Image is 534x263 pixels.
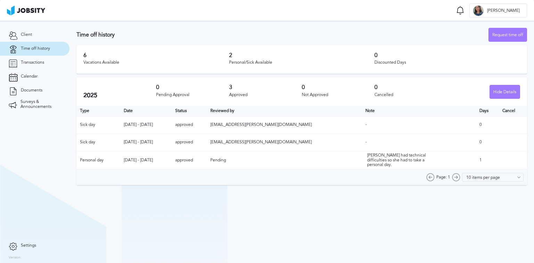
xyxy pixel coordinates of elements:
span: [PERSON_NAME] [484,8,523,13]
th: Toggle SortBy [120,106,172,116]
td: approved [172,116,207,134]
td: 1 [476,151,499,169]
td: approved [172,134,207,151]
h3: 0 [374,84,447,90]
h3: 0 [156,84,229,90]
span: Calendar [21,74,38,79]
h3: 2 [229,52,375,58]
td: approved [172,151,207,169]
h3: 6 [83,52,229,58]
div: Cancelled [374,93,447,97]
h3: Time off history [76,32,488,38]
span: Pending [210,158,226,162]
td: Personal day [76,151,120,169]
img: ab4bad089aa723f57921c736e9817d99.png [7,6,45,15]
span: Page: 1 [436,175,450,180]
h2: 2025 [83,92,156,99]
span: [EMAIL_ADDRESS][PERSON_NAME][DOMAIN_NAME] [210,140,312,144]
th: Toggle SortBy [207,106,362,116]
div: R [473,6,484,16]
td: 0 [476,116,499,134]
th: Toggle SortBy [172,106,207,116]
td: [DATE] - [DATE] [120,116,172,134]
div: Approved [229,93,302,97]
div: Vacations Available [83,60,229,65]
span: Surveys & Announcements [21,99,61,109]
span: Settings [21,243,36,248]
td: Sick day [76,134,120,151]
label: Version: [9,256,22,260]
th: Days [476,106,499,116]
div: [PERSON_NAME] had technical difficulties so she had to take a personal day. [367,153,437,167]
td: 0 [476,134,499,151]
h3: 3 [229,84,302,90]
button: R[PERSON_NAME] [469,3,527,17]
td: Sick day [76,116,120,134]
h3: 0 [302,84,374,90]
span: Client [21,32,32,37]
button: Request time off [488,28,527,42]
div: Personal/Sick Available [229,60,375,65]
th: Type [76,106,120,116]
span: Documents [21,88,42,93]
span: [EMAIL_ADDRESS][PERSON_NAME][DOMAIN_NAME] [210,122,312,127]
span: Time off history [21,46,50,51]
span: Transactions [21,60,44,65]
span: - [365,122,367,127]
td: [DATE] - [DATE] [120,151,172,169]
button: Hide Details [489,85,520,99]
td: [DATE] - [DATE] [120,134,172,151]
h3: 0 [374,52,520,58]
th: Toggle SortBy [362,106,476,116]
div: Pending Approval [156,93,229,97]
div: Not Approved [302,93,374,97]
th: Cancel [499,106,527,116]
div: Discounted Days [374,60,520,65]
span: - [365,140,367,144]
